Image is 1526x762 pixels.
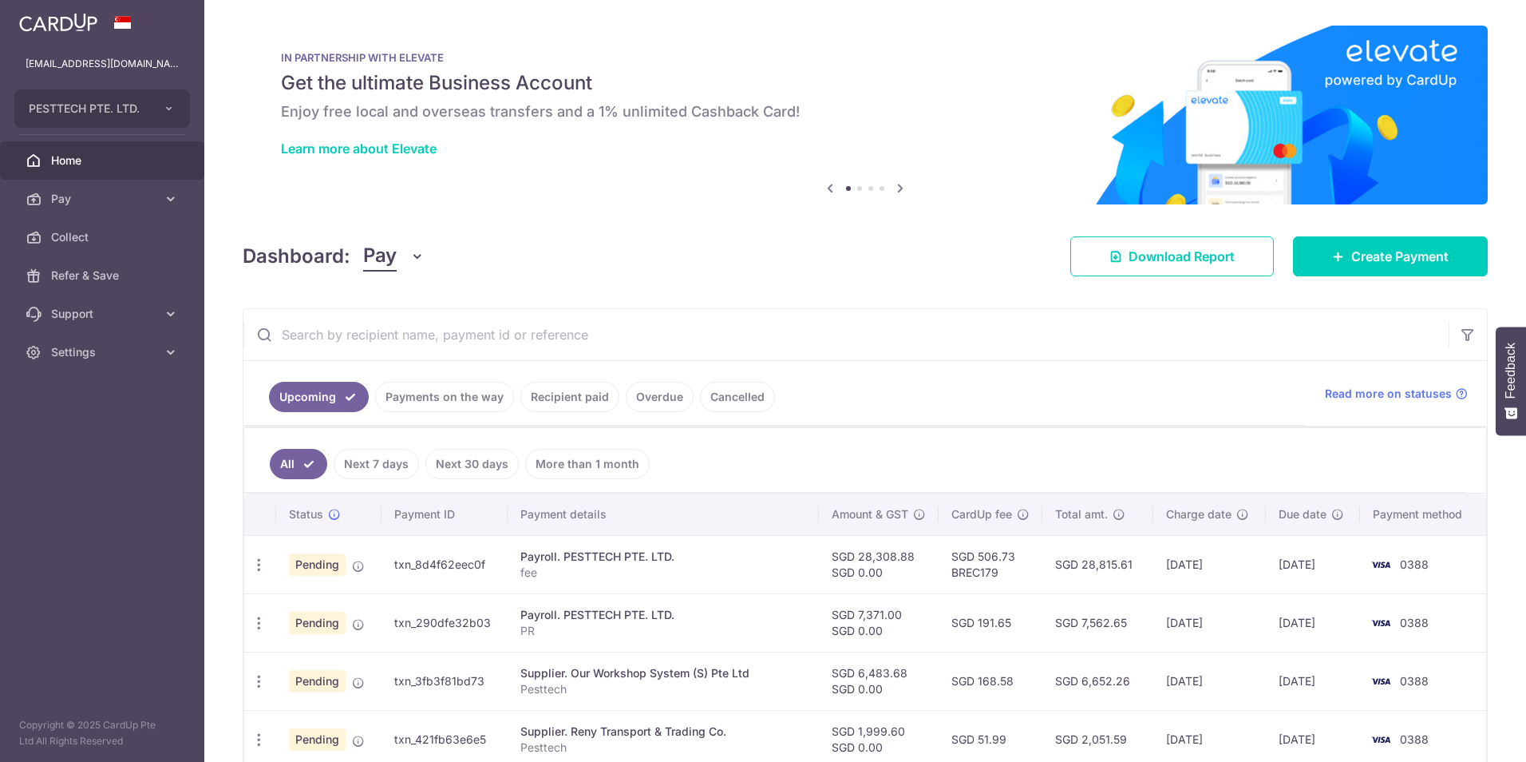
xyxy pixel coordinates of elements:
[1351,247,1449,266] span: Create Payment
[1042,593,1154,652] td: SGD 7,562.65
[626,382,694,412] a: Overdue
[1153,535,1266,593] td: [DATE]
[1266,593,1360,652] td: [DATE]
[281,51,1449,64] p: IN PARTNERSHIP WITH ELEVATE
[1166,506,1231,522] span: Charge date
[1042,535,1154,593] td: SGD 28,815.61
[1153,593,1266,652] td: [DATE]
[939,593,1042,652] td: SGD 191.65
[520,623,806,639] p: PR
[381,652,508,710] td: txn_3fb3f81bd73
[1400,674,1429,688] span: 0388
[1504,343,1518,399] span: Feedback
[381,535,508,593] td: txn_8d4f62eec0f
[381,593,508,652] td: txn_290dfe32b03
[289,506,323,522] span: Status
[334,449,419,479] a: Next 7 days
[1360,494,1486,535] th: Payment method
[289,554,346,576] span: Pending
[281,102,1449,121] h6: Enjoy free local and overseas transfers and a 1% unlimited Cashback Card!
[1055,506,1108,522] span: Total amt.
[289,728,346,751] span: Pending
[281,141,437,157] a: Learn more about Elevate
[363,241,397,272] span: Pay
[1279,506,1326,522] span: Due date
[19,13,97,32] img: CardUp
[243,309,1449,360] input: Search by recipient name, payment id or reference
[1400,558,1429,571] span: 0388
[1496,327,1526,435] button: Feedback - Show survey
[508,494,819,535] th: Payment details
[1400,732,1429,746] span: 0388
[1365,730,1397,749] img: Bank Card
[1129,247,1235,266] span: Download Report
[14,89,190,128] button: PESTTECH PTE. LTD.
[520,382,619,412] a: Recipient paid
[1070,236,1274,276] a: Download Report
[26,56,179,72] p: [EMAIL_ADDRESS][DOMAIN_NAME]
[29,101,147,117] span: PESTTECH PTE. LTD.
[1325,386,1452,402] span: Read more on statuses
[951,506,1012,522] span: CardUp fee
[1400,616,1429,629] span: 0388
[520,740,806,756] p: Pesttech
[819,535,939,593] td: SGD 28,308.88 SGD 0.00
[520,607,806,623] div: Payroll. PESTTECH PTE. LTD.
[425,449,519,479] a: Next 30 days
[525,449,650,479] a: More than 1 month
[1365,555,1397,574] img: Bank Card
[520,549,806,565] div: Payroll. PESTTECH PTE. LTD.
[520,724,806,740] div: Supplier. Reny Transport & Trading Co.
[700,382,775,412] a: Cancelled
[939,652,1042,710] td: SGD 168.58
[1325,386,1468,402] a: Read more on statuses
[381,494,508,535] th: Payment ID
[363,241,425,272] button: Pay
[269,382,369,412] a: Upcoming
[1042,652,1154,710] td: SGD 6,652.26
[51,153,156,169] span: Home
[1266,535,1360,593] td: [DATE]
[939,535,1042,593] td: SGD 506.73 BREC179
[51,268,156,284] span: Refer & Save
[51,229,156,245] span: Collect
[1365,672,1397,691] img: Bank Card
[1266,652,1360,710] td: [DATE]
[289,670,346,693] span: Pending
[1293,236,1488,276] a: Create Payment
[281,70,1449,96] h5: Get the ultimate Business Account
[1365,613,1397,633] img: Bank Card
[1153,652,1266,710] td: [DATE]
[51,191,156,207] span: Pay
[819,593,939,652] td: SGD 7,371.00 SGD 0.00
[51,306,156,322] span: Support
[819,652,939,710] td: SGD 6,483.68 SGD 0.00
[375,382,514,412] a: Payments on the way
[520,565,806,581] p: fee
[832,506,908,522] span: Amount & GST
[243,242,350,271] h4: Dashboard:
[51,344,156,360] span: Settings
[520,665,806,681] div: Supplier. Our Workshop System (S) Pte Ltd
[520,681,806,697] p: Pesttech
[243,26,1488,204] img: Renovation banner
[270,449,327,479] a: All
[289,612,346,634] span: Pending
